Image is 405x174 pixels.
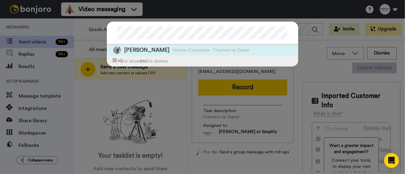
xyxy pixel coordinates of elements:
span: [PERSON_NAME] [124,46,169,54]
div: to show to dismiss [107,55,298,66]
span: ⌘ +k [112,58,123,63]
div: Open Intercom Messenger [384,153,399,168]
span: Created via Zapier [213,47,250,53]
span: esc [140,58,148,63]
a: Image of Carol Sugimura[PERSON_NAME]Various CompaniesCreated via Zapier [107,45,298,55]
span: Various Companies [173,47,210,53]
img: Image of Carol Sugimura [113,46,121,54]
